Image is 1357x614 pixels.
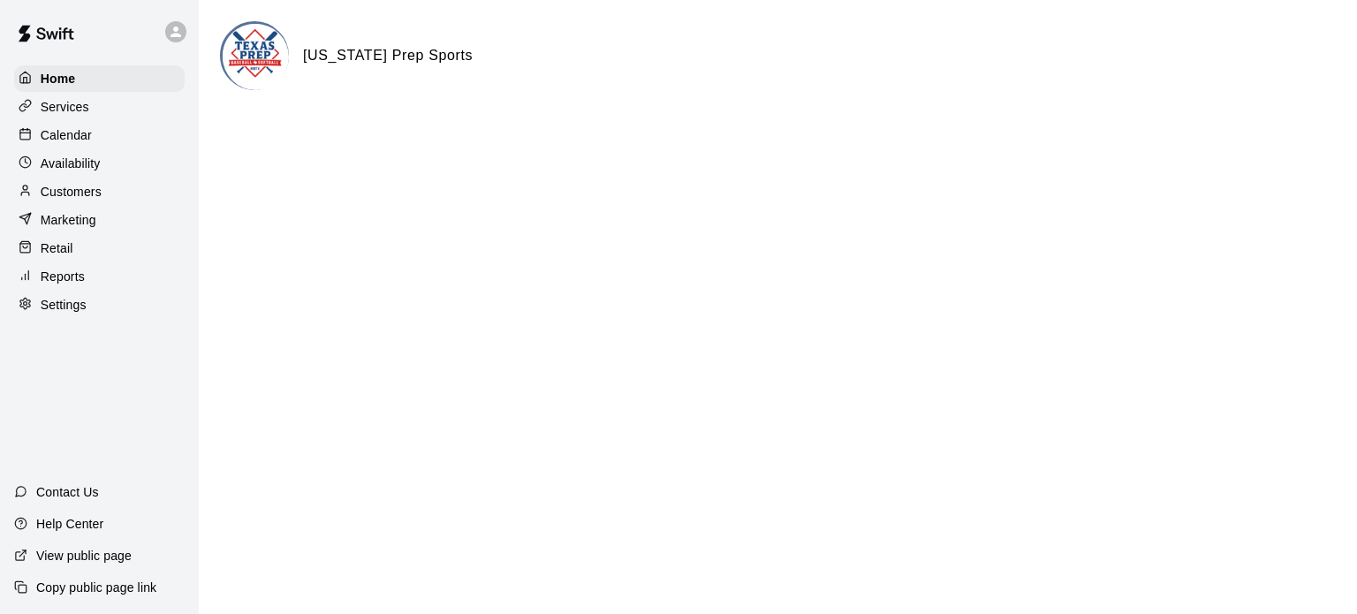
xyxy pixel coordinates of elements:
p: Copy public page link [36,579,156,596]
p: Help Center [36,515,103,533]
a: Reports [14,263,185,290]
p: Settings [41,296,87,314]
p: Reports [41,268,85,285]
a: Retail [14,235,185,262]
p: Customers [41,183,102,201]
a: Home [14,65,185,92]
p: Availability [41,155,101,172]
p: Home [41,70,76,87]
a: Customers [14,178,185,205]
a: Services [14,94,185,120]
p: Services [41,98,89,116]
a: Availability [14,150,185,177]
p: View public page [36,547,132,565]
a: Settings [14,292,185,318]
a: Marketing [14,207,185,233]
img: Texas Prep Sports logo [223,24,289,90]
p: Calendar [41,126,92,144]
p: Marketing [41,211,96,229]
p: Contact Us [36,483,99,501]
p: Retail [41,239,73,257]
a: Calendar [14,122,185,148]
h6: [US_STATE] Prep Sports [303,44,473,67]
